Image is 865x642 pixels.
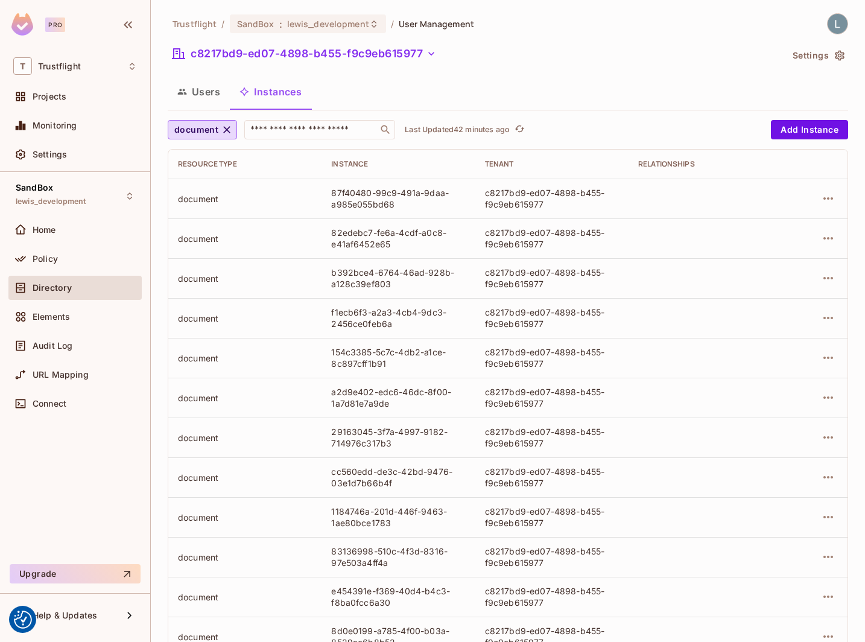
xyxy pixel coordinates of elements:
span: SandBox [16,183,53,192]
div: document [178,551,312,563]
span: Elements [33,312,70,322]
li: / [391,18,394,30]
div: document [178,512,312,523]
div: c8217bd9-ed07-4898-b455-f9c9eb615977 [485,307,619,329]
button: Settings [788,46,848,65]
span: Audit Log [33,341,72,351]
span: the active workspace [173,18,217,30]
span: : [279,19,283,29]
div: document [178,472,312,483]
div: c8217bd9-ed07-4898-b455-f9c9eb615977 [485,506,619,529]
div: Relationships [638,159,772,169]
div: e454391e-f369-40d4-b4c3-f8ba0fcc6a30 [331,585,465,608]
span: Workspace: Trustflight [38,62,81,71]
div: document [178,193,312,205]
button: document [168,120,237,139]
div: cc560edd-de3c-42bd-9476-03e1d7b66b4f [331,466,465,489]
img: Lewis Youl [828,14,848,34]
span: SandBox [237,18,274,30]
div: Pro [45,17,65,32]
div: c8217bd9-ed07-4898-b455-f9c9eb615977 [485,227,619,250]
div: c8217bd9-ed07-4898-b455-f9c9eb615977 [485,545,619,568]
div: c8217bd9-ed07-4898-b455-f9c9eb615977 [485,386,619,409]
span: T [13,57,32,75]
div: 82edebc7-fe6a-4cdf-a0c8-e41af6452e65 [331,227,465,250]
div: 29163045-3f7a-4997-9182-714976c317b3 [331,426,465,449]
div: Instance [331,159,465,169]
div: document [178,352,312,364]
span: Settings [33,150,67,159]
div: c8217bd9-ed07-4898-b455-f9c9eb615977 [485,466,619,489]
img: Revisit consent button [14,611,32,629]
span: Directory [33,283,72,293]
span: Help & Updates [33,611,97,620]
span: lewis_development [16,197,86,206]
div: 154c3385-5c7c-4db2-a1ce-8c897cff1b91 [331,346,465,369]
span: Projects [33,92,66,101]
span: lewis_development [287,18,369,30]
span: Connect [33,399,66,408]
span: Click to refresh data [510,122,527,137]
div: document [178,273,312,284]
div: b392bce4-6764-46ad-928b-a128c39ef803 [331,267,465,290]
div: document [178,591,312,603]
span: Monitoring [33,121,77,130]
span: Policy [33,254,58,264]
div: document [178,313,312,324]
span: Home [33,225,56,235]
button: Instances [230,77,311,107]
span: document [174,122,218,138]
div: document [178,392,312,404]
div: document [178,233,312,244]
button: Upgrade [10,564,141,583]
li: / [221,18,224,30]
div: a2d9e402-edc6-46dc-8f00-1a7d81e7a9de [331,386,465,409]
button: Users [168,77,230,107]
div: c8217bd9-ed07-4898-b455-f9c9eb615977 [485,426,619,449]
div: c8217bd9-ed07-4898-b455-f9c9eb615977 [485,346,619,369]
div: f1ecb6f3-a2a3-4cb4-9dc3-2456ce0feb6a [331,307,465,329]
div: document [178,432,312,443]
span: URL Mapping [33,370,89,380]
div: 1184746a-201d-446f-9463-1ae80bce1783 [331,506,465,529]
div: c8217bd9-ed07-4898-b455-f9c9eb615977 [485,267,619,290]
button: refresh [512,122,527,137]
div: 87f40480-99c9-491a-9daa-a985e055bd68 [331,187,465,210]
div: 83136998-510c-4f3d-8316-97e503a4ff4a [331,545,465,568]
div: c8217bd9-ed07-4898-b455-f9c9eb615977 [485,187,619,210]
div: c8217bd9-ed07-4898-b455-f9c9eb615977 [485,585,619,608]
div: Tenant [485,159,619,169]
button: c8217bd9-ed07-4898-b455-f9c9eb615977 [168,44,441,63]
span: User Management [399,18,474,30]
div: Resource type [178,159,312,169]
button: Consent Preferences [14,611,32,629]
button: Add Instance [771,120,848,139]
img: SReyMgAAAABJRU5ErkJggg== [11,13,33,36]
p: Last Updated 42 minutes ago [405,125,510,135]
span: refresh [515,124,525,136]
